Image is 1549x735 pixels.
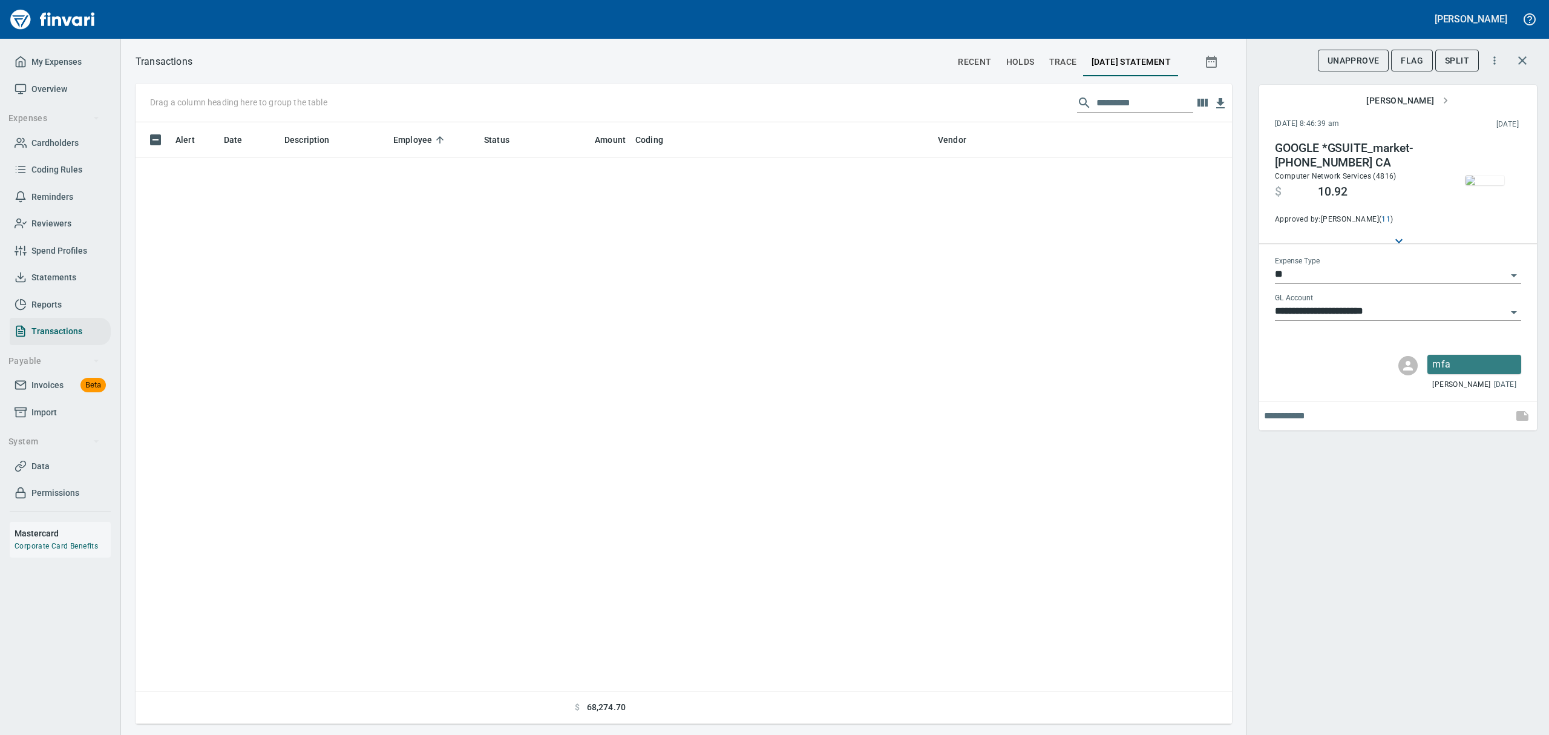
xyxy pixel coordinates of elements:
[31,216,71,231] span: Reviewers
[10,156,111,183] a: Coding Rules
[31,82,67,97] span: Overview
[10,318,111,345] a: Transactions
[4,107,105,130] button: Expenses
[31,405,57,420] span: Import
[4,430,105,453] button: System
[31,324,82,339] span: Transactions
[1049,54,1077,70] span: trace
[31,486,79,501] span: Permissions
[1366,93,1449,108] span: [PERSON_NAME]
[10,372,111,399] a: InvoicesBeta
[635,133,663,147] span: Coding
[1508,401,1537,430] span: This records your note into the expense. If you would like to send a message to an employee inste...
[575,701,580,714] span: $
[1318,50,1389,72] button: UnApprove
[1275,172,1397,180] span: Computer Network Services (4816)
[150,96,327,108] p: Drag a column heading here to group the table
[10,453,111,480] a: Data
[1494,379,1516,391] span: [DATE]
[8,111,100,126] span: Expenses
[587,701,626,714] span: 68,274.70
[1445,53,1469,68] span: Split
[4,350,105,372] button: Payable
[10,48,111,76] a: My Expenses
[938,133,982,147] span: Vendor
[1275,258,1320,265] label: Expense Type
[1435,50,1479,72] button: Split
[1193,94,1211,112] button: Choose columns to display
[284,133,330,147] span: Description
[393,133,432,147] span: Employee
[15,542,98,550] a: Corporate Card Benefits
[595,133,626,147] span: Amount
[10,480,111,507] a: Permissions
[1435,13,1507,25] h5: [PERSON_NAME]
[579,133,626,147] span: Amount
[938,133,966,147] span: Vendor
[136,54,192,69] nav: breadcrumb
[31,270,76,285] span: Statements
[1275,295,1313,302] label: GL Account
[1193,47,1232,76] button: Show transactions within a particular date range
[10,183,111,211] a: Reminders
[1427,355,1521,374] div: Click for options
[31,378,64,393] span: Invoices
[10,399,111,426] a: Import
[31,136,79,151] span: Cardholders
[224,133,243,147] span: Date
[175,133,195,147] span: Alert
[1275,118,1418,130] span: [DATE] 8:46:39 am
[1328,53,1380,68] span: UnApprove
[175,133,211,147] span: Alert
[1432,357,1516,372] p: mfa
[1006,54,1035,70] span: holds
[10,210,111,237] a: Reviewers
[1318,185,1348,199] span: 10.92
[80,378,106,392] span: Beta
[1418,119,1519,131] span: This charge was settled by the merchant and appears on the 2025/08/09 statement.
[1432,379,1490,391] span: [PERSON_NAME]
[10,76,111,103] a: Overview
[1391,50,1433,72] button: Flag
[284,133,345,147] span: Description
[31,243,87,259] span: Spend Profiles
[1508,46,1537,75] button: Close transaction
[31,162,82,177] span: Coding Rules
[224,133,258,147] span: Date
[1465,176,1504,185] img: receipts%2Fmarketjohnson%2F2025-08-02%2FNx3zrSrKL7Rrjq9g1klGIw49J4f2__xI8EJb63pCFV9GR9xwoo_1.jpg
[393,133,448,147] span: Employee
[1505,304,1522,321] button: Open
[958,54,991,70] span: recent
[10,264,111,291] a: Statements
[8,434,100,449] span: System
[31,297,62,312] span: Reports
[1275,214,1439,226] span: Approved by: [PERSON_NAME] ( )
[10,237,111,265] a: Spend Profiles
[1432,10,1510,28] button: [PERSON_NAME]
[10,130,111,157] a: Cardholders
[10,291,111,318] a: Reports
[1275,185,1282,199] span: $
[484,133,525,147] span: Status
[1381,215,1390,223] a: 11
[1275,141,1439,170] h4: GOOGLE *GSUITE_market- [PHONE_NUMBER] CA
[1361,90,1453,112] button: [PERSON_NAME]
[1505,267,1522,284] button: Open
[31,54,82,70] span: My Expenses
[1481,47,1508,74] button: More
[7,5,98,34] img: Finvari
[136,54,192,69] p: Transactions
[484,133,509,147] span: Status
[1092,54,1171,70] span: [DATE] Statement
[8,354,100,369] span: Payable
[1401,53,1423,68] span: Flag
[15,527,111,540] h6: Mastercard
[31,190,73,205] span: Reminders
[31,459,50,474] span: Data
[635,133,679,147] span: Coding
